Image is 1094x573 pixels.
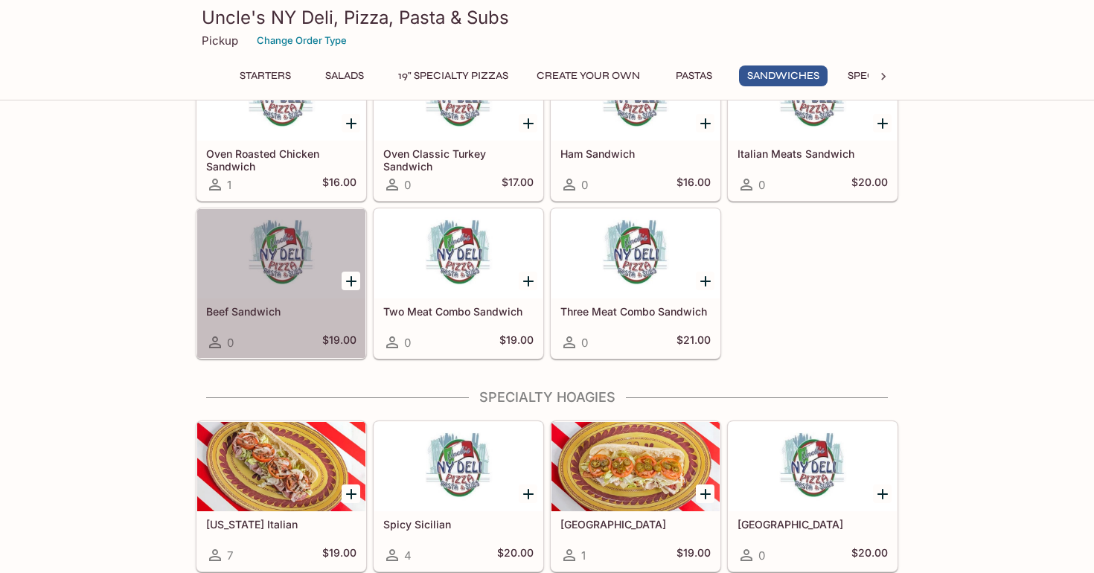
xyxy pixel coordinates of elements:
[383,305,534,318] h5: Two Meat Combo Sandwich
[231,65,299,86] button: Starters
[551,51,720,141] div: Ham Sandwich
[696,484,714,503] button: Add Midtown
[851,176,888,193] h5: $20.00
[551,209,720,298] div: Three Meat Combo Sandwich
[342,114,360,132] button: Add Oven Roasted Chicken Sandwich
[581,548,586,563] span: 1
[227,178,231,192] span: 1
[196,421,366,572] a: [US_STATE] Italian7$19.00
[404,178,411,192] span: 0
[206,147,356,172] h5: Oven Roasted Chicken Sandwich
[374,51,543,141] div: Oven Classic Turkey Sandwich
[696,272,714,290] button: Add Three Meat Combo Sandwich
[676,333,711,351] h5: $21.00
[390,65,516,86] button: 19" Specialty Pizzas
[227,336,234,350] span: 0
[404,548,412,563] span: 4
[560,147,711,160] h5: Ham Sandwich
[839,65,960,86] button: Specialty Hoagies
[374,422,543,511] div: Spicy Sicilian
[728,421,898,572] a: [GEOGRAPHIC_DATA]0$20.00
[502,176,534,193] h5: $17.00
[342,484,360,503] button: Add New York Italian
[551,208,720,359] a: Three Meat Combo Sandwich0$21.00
[196,208,366,359] a: Beef Sandwich0$19.00
[202,33,238,48] p: Pickup
[499,333,534,351] h5: $19.00
[374,209,543,298] div: Two Meat Combo Sandwich
[404,336,411,350] span: 0
[739,65,828,86] button: Sandwiches
[197,51,365,141] div: Oven Roasted Chicken Sandwich
[322,333,356,351] h5: $19.00
[383,518,534,531] h5: Spicy Sicilian
[676,546,711,564] h5: $19.00
[551,421,720,572] a: [GEOGRAPHIC_DATA]1$19.00
[660,65,727,86] button: Pastas
[696,114,714,132] button: Add Ham Sandwich
[322,546,356,564] h5: $19.00
[374,51,543,201] a: Oven Classic Turkey Sandwich0$17.00
[197,422,365,511] div: New York Italian
[206,305,356,318] h5: Beef Sandwich
[322,176,356,193] h5: $16.00
[758,548,765,563] span: 0
[519,114,537,132] button: Add Oven Classic Turkey Sandwich
[738,518,888,531] h5: [GEOGRAPHIC_DATA]
[560,518,711,531] h5: [GEOGRAPHIC_DATA]
[873,484,892,503] button: Add Union Square
[374,421,543,572] a: Spicy Sicilian4$20.00
[528,65,648,86] button: Create Your Own
[551,422,720,511] div: Midtown
[729,422,897,511] div: Union Square
[250,29,354,52] button: Change Order Type
[560,305,711,318] h5: Three Meat Combo Sandwich
[728,51,898,201] a: Italian Meats Sandwich0$20.00
[581,336,588,350] span: 0
[374,208,543,359] a: Two Meat Combo Sandwich0$19.00
[676,176,711,193] h5: $16.00
[196,389,898,406] h4: Specialty Hoagies
[551,51,720,201] a: Ham Sandwich0$16.00
[519,272,537,290] button: Add Two Meat Combo Sandwich
[227,548,233,563] span: 7
[729,51,897,141] div: Italian Meats Sandwich
[519,484,537,503] button: Add Spicy Sicilian
[196,51,366,201] a: Oven Roasted Chicken Sandwich1$16.00
[342,272,360,290] button: Add Beef Sandwich
[581,178,588,192] span: 0
[206,518,356,531] h5: [US_STATE] Italian
[873,114,892,132] button: Add Italian Meats Sandwich
[202,6,892,29] h3: Uncle's NY Deli, Pizza, Pasta & Subs
[758,178,765,192] span: 0
[311,65,378,86] button: Salads
[497,546,534,564] h5: $20.00
[197,209,365,298] div: Beef Sandwich
[383,147,534,172] h5: Oven Classic Turkey Sandwich
[738,147,888,160] h5: Italian Meats Sandwich
[851,546,888,564] h5: $20.00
